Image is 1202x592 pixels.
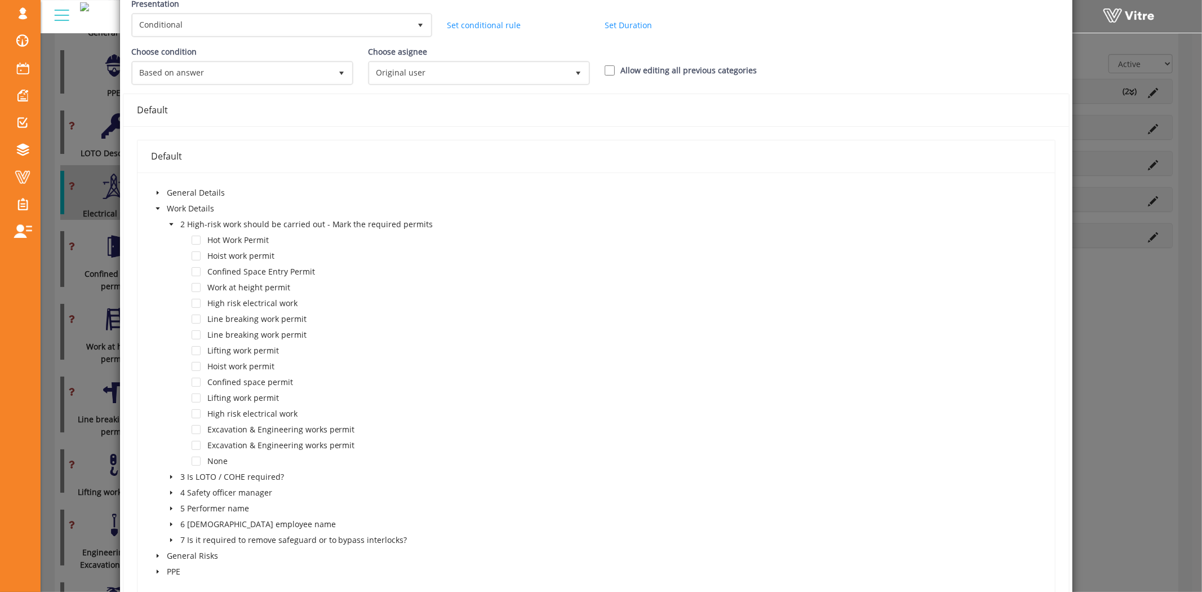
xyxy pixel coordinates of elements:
span: Hoist work permit [205,360,277,373]
span: 6 Contractor employee name [178,518,338,531]
span: Line breaking work permit [207,313,307,324]
label: Allow editing all previous categories [620,64,757,77]
span: Confined space permit [207,377,293,387]
span: caret-down [155,569,161,575]
span: Conditional [133,15,410,35]
a: Set Duration [605,20,652,30]
span: Work Details [167,203,214,214]
span: Lifting work permit [205,391,281,405]
span: caret-down [155,206,161,211]
span: None [205,454,230,468]
a: Set conditional rule [447,20,521,30]
span: 2 High-risk work should be carried out - Mark the required permits [178,218,436,231]
span: 6 [DEMOGRAPHIC_DATA] employee name [180,519,336,529]
span: caret-down [168,537,174,543]
span: Work Details [165,202,216,215]
span: Confined space permit [205,375,295,389]
span: caret-down [168,474,174,480]
span: Confined Space Entry Permit [207,266,315,277]
span: High risk electrical work [207,298,298,308]
span: None [207,456,228,466]
span: select [568,63,588,83]
span: 4 Safety officer manager [180,487,272,498]
span: Excavation & Engineering works permit [205,423,357,436]
span: General Risks [165,549,220,563]
span: 7 Is it required to remove safeguard or to bypass interlocks? [180,534,407,545]
div: Default [137,103,1056,117]
span: Excavation & Engineering works permit [207,424,355,435]
span: Hoist work permit [207,361,274,372]
span: High risk electrical work [205,407,300,421]
span: Confined Space Entry Permit [205,265,317,279]
span: PPE [165,565,183,578]
span: Work at height permit [205,281,292,294]
span: High risk electrical work [205,297,300,310]
span: General Details [167,187,225,198]
span: caret-down [168,222,174,227]
span: Hot Work Permit [205,233,271,247]
span: Lifting work permit [207,392,279,403]
span: caret-down [155,553,161,559]
span: Excavation & Engineering works permit [207,440,355,450]
span: General Details [165,186,227,200]
span: General Risks [167,550,218,561]
span: 5 Performer name [180,503,249,514]
span: Lifting work permit [207,345,279,356]
span: caret-down [168,522,174,527]
span: High risk electrical work [207,408,298,419]
div: Default [151,149,1042,164]
span: Work at height permit [207,282,290,293]
span: Hoist work permit [207,250,274,261]
span: caret-down [155,190,161,196]
span: PPE [167,566,180,577]
span: caret-down [168,490,174,496]
span: Line breaking work permit [207,329,307,340]
span: 5 Performer name [178,502,251,515]
span: Original user [370,63,568,83]
span: Based on answer [133,63,331,83]
span: Lifting work permit [205,344,281,357]
span: 3 Is LOTO / COHE required? [178,470,286,484]
span: 3 Is LOTO / COHE required? [180,471,284,482]
span: Line breaking work permit [205,312,309,326]
span: Excavation & Engineering works permit [205,439,357,452]
span: 2 High-risk work should be carried out - Mark the required permits [180,219,433,229]
span: 4 Safety officer manager [178,486,274,500]
span: 7 Is it required to remove safeguard or to bypass interlocks? [178,533,410,547]
span: Hoist work permit [205,249,277,263]
span: Hot Work Permit [207,235,269,245]
span: Line breaking work permit [205,328,309,342]
span: caret-down [168,506,174,511]
label: Choose asignee [368,46,427,58]
span: select [410,15,431,35]
label: Choose condition [131,46,197,58]
span: select [331,63,352,83]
